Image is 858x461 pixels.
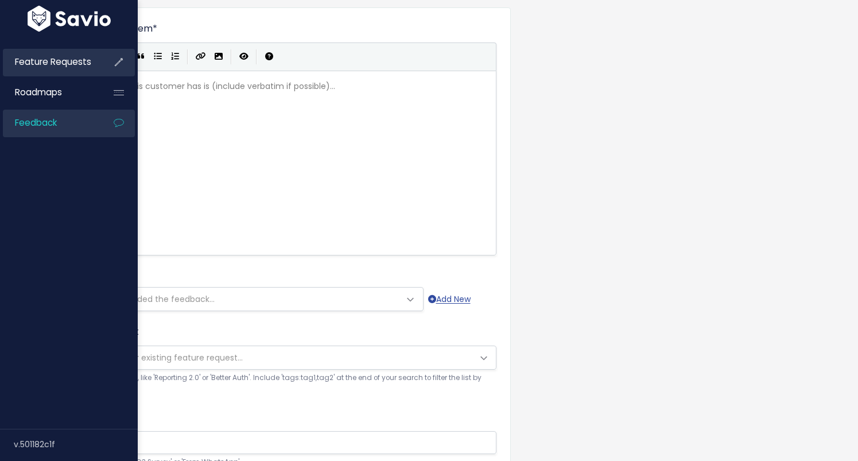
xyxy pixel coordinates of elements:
[235,48,253,65] button: Toggle Preview
[256,49,257,64] i: |
[66,372,496,397] small: Use one or two words, like 'Reporting 2.0' or 'Better Auth'. Include 'tags:tag1,tag2' at the end ...
[15,86,62,98] span: Roadmaps
[3,110,95,136] a: Feedback
[71,352,243,363] span: Attach to new or existing feature request...
[14,429,138,459] div: v.501182c1f
[166,48,184,65] button: Numbered List
[71,293,215,305] span: Select who provided the feedback...
[3,49,95,75] a: Feature Requests
[231,49,232,64] i: |
[15,117,57,129] span: Feedback
[210,48,227,65] button: Import an image
[149,48,166,65] button: Generic List
[261,48,278,65] button: Markdown Guide
[69,436,499,448] input: Add Tags...
[15,56,91,68] span: Feature Requests
[192,48,210,65] button: Create Link
[187,49,188,64] i: |
[132,48,149,65] button: Quote
[3,79,95,106] a: Roadmaps
[428,292,471,307] a: Add New
[25,6,114,32] img: logo-white.9d6f32f41409.svg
